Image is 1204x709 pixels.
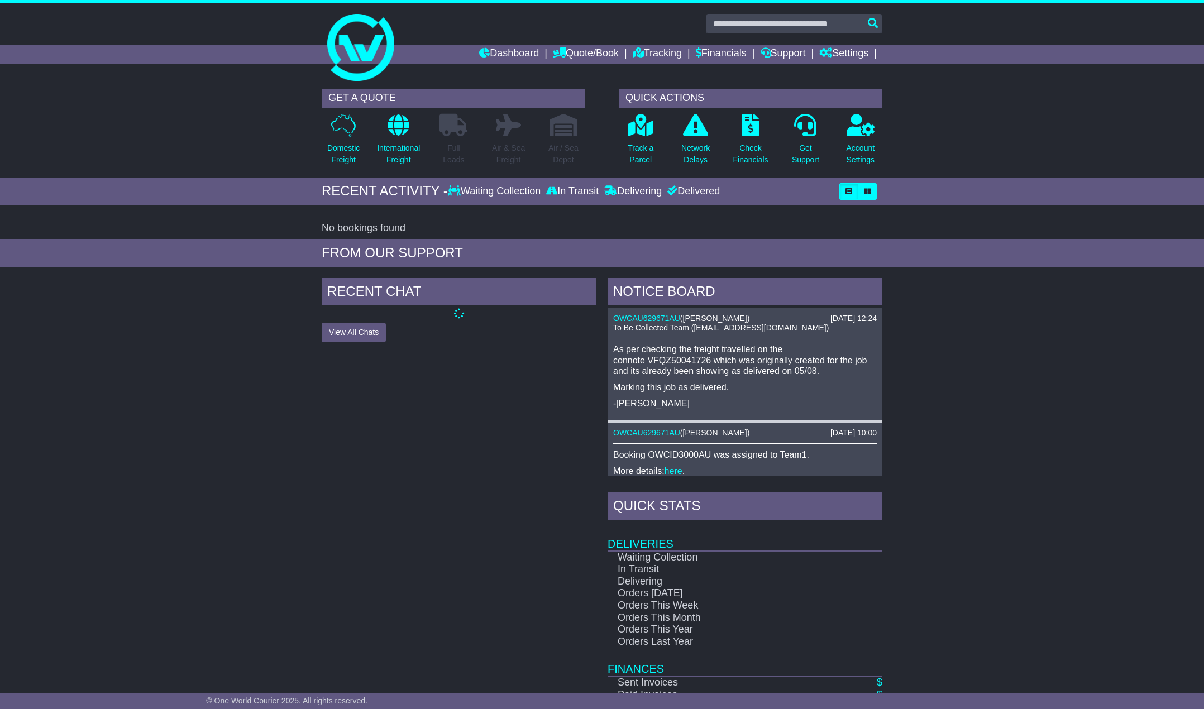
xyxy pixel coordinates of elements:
[819,45,868,64] a: Settings
[683,428,747,437] span: [PERSON_NAME]
[608,612,843,624] td: Orders This Month
[608,676,843,689] td: Sent Invoices
[681,113,710,172] a: NetworkDelays
[696,45,747,64] a: Financials
[448,185,543,198] div: Waiting Collection
[613,323,829,332] span: To Be Collected Team ([EMAIL_ADDRESS][DOMAIN_NAME])
[206,696,367,705] span: © One World Courier 2025. All rights reserved.
[877,689,882,700] a: $
[439,142,467,166] p: Full Loads
[792,142,819,166] p: Get Support
[548,142,579,166] p: Air / Sea Depot
[553,45,619,64] a: Quote/Book
[608,492,882,523] div: Quick Stats
[628,142,653,166] p: Track a Parcel
[377,142,420,166] p: International Freight
[683,314,747,323] span: [PERSON_NAME]
[322,278,596,308] div: RECENT CHAT
[681,142,710,166] p: Network Delays
[665,185,720,198] div: Delivered
[613,398,877,409] p: -[PERSON_NAME]
[479,45,539,64] a: Dashboard
[608,278,882,308] div: NOTICE BOARD
[613,382,877,392] p: Marking this job as delivered.
[613,314,877,323] div: ( )
[846,113,876,172] a: AccountSettings
[627,113,654,172] a: Track aParcel
[322,183,448,199] div: RECENT ACTIVITY -
[830,314,877,323] div: [DATE] 12:24
[761,45,806,64] a: Support
[733,113,769,172] a: CheckFinancials
[613,344,877,376] p: As per checking the freight travelled on the connote VFQZ50041726 which was originally created fo...
[322,222,882,234] div: No bookings found
[733,142,768,166] p: Check Financials
[608,587,843,600] td: Orders [DATE]
[608,624,843,636] td: Orders This Year
[327,113,360,172] a: DomesticFreight
[608,636,843,648] td: Orders Last Year
[791,113,820,172] a: GetSupport
[492,142,525,166] p: Air & Sea Freight
[608,551,843,564] td: Waiting Collection
[613,466,877,476] p: More details: .
[613,428,877,438] div: ( )
[613,449,877,460] p: Booking OWCID3000AU was assigned to Team1.
[619,89,882,108] div: QUICK ACTIONS
[608,600,843,612] td: Orders This Week
[608,576,843,588] td: Delivering
[608,648,882,676] td: Finances
[613,428,680,437] a: OWCAU629671AU
[613,314,680,323] a: OWCAU629671AU
[376,113,421,172] a: InternationalFreight
[608,523,882,551] td: Deliveries
[608,689,843,701] td: Paid Invoices
[543,185,601,198] div: In Transit
[847,142,875,166] p: Account Settings
[665,466,682,476] a: here
[322,323,386,342] button: View All Chats
[322,89,585,108] div: GET A QUOTE
[608,563,843,576] td: In Transit
[830,428,877,438] div: [DATE] 10:00
[327,142,360,166] p: Domestic Freight
[633,45,682,64] a: Tracking
[322,245,882,261] div: FROM OUR SUPPORT
[601,185,665,198] div: Delivering
[877,677,882,688] a: $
